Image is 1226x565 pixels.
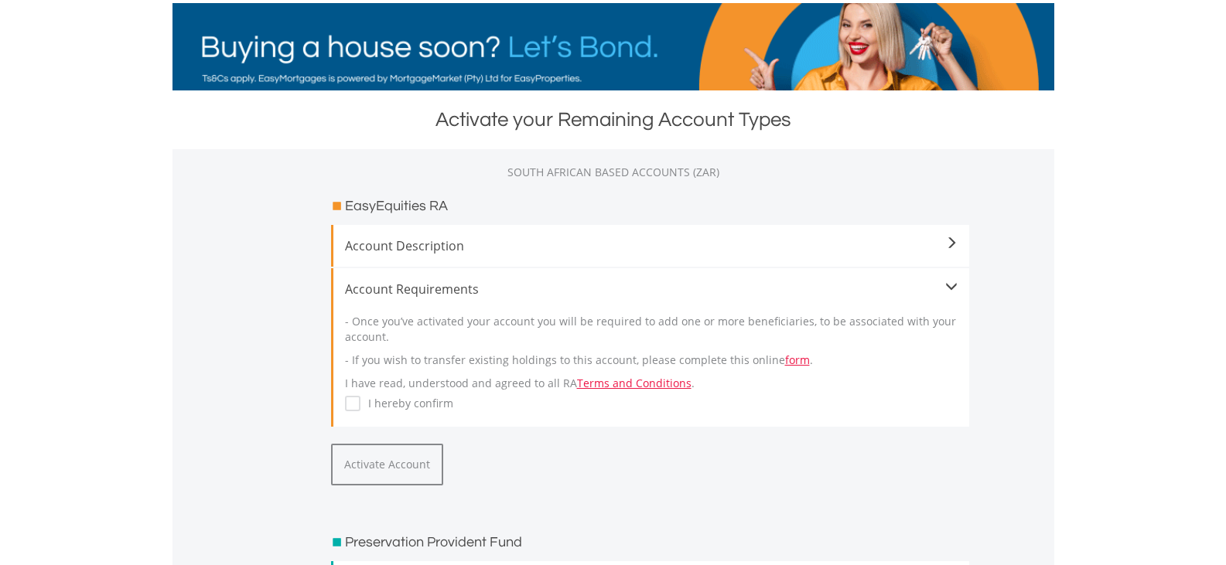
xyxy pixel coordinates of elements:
[172,3,1054,90] img: EasyMortage Promotion Banner
[345,352,958,368] p: - If you wish to transfer existing holdings to this account, please complete this online .
[345,237,958,255] span: Account Description
[785,352,810,367] a: form
[172,165,1054,180] div: SOUTH AFRICAN BASED ACCOUNTS (ZAR)
[345,298,958,415] div: I have read, understood and agreed to all RA .
[331,444,443,485] button: Activate Account
[345,314,958,345] p: - Once you’ve activated your account you will be required to add one or more beneficiaries, to be...
[360,396,453,411] label: I hereby confirm
[172,106,1054,134] div: Activate your Remaining Account Types
[345,196,448,217] h3: EasyEquities RA
[345,532,522,553] h3: Preservation Provident Fund
[345,280,958,298] div: Account Requirements
[577,376,692,390] a: Terms and Conditions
